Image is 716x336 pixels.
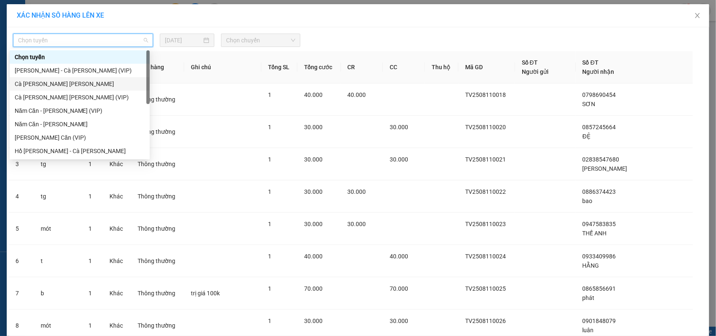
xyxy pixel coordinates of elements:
span: 0886374423 [583,188,616,195]
td: 1 [9,83,34,116]
td: Thông thường [131,148,184,180]
span: Người nhận [583,68,614,75]
span: phát [583,294,595,301]
div: Hồ Chí Minh - Cà Mau [10,144,150,158]
td: 3 [9,148,34,180]
span: 1 [89,290,92,297]
th: CC [383,51,425,83]
td: Khác [103,148,131,180]
div: [PERSON_NAME] - Cà [PERSON_NAME] (VIP) [15,66,145,75]
span: 0901848079 [583,318,616,324]
div: Cà [PERSON_NAME] [PERSON_NAME] (VIP) [15,93,145,102]
div: Hồ [PERSON_NAME] - Cà [PERSON_NAME] [15,146,145,156]
div: Cà Mau - Hồ Chí Minh (VIP) [10,91,150,104]
th: Ghi chú [184,51,261,83]
div: Cà [PERSON_NAME] [PERSON_NAME] [15,79,145,89]
td: Khác [103,213,131,245]
span: Chọn chuyến [226,34,295,47]
div: Năm Căn - Hồ Chí Minh (VIP) [10,104,150,117]
span: 1 [268,124,271,130]
td: 4 [9,180,34,213]
span: THẾ ANH [583,230,607,237]
span: TV2508110024 [465,253,506,260]
span: TV2508110025 [465,285,506,292]
td: mót [34,213,82,245]
span: 1 [89,322,92,329]
div: Hồ Chí Minh - Cà Mau (VIP) [10,64,150,77]
span: 1 [268,91,271,98]
span: TV2508110020 [465,124,506,130]
div: Năm Căn - Hồ Chí Minh [10,117,150,131]
span: Chọn tuyến [18,34,148,47]
span: 0857245664 [583,124,616,130]
td: 7 [9,277,34,310]
li: Hotline: 02839552959 [78,31,351,42]
span: 1 [268,188,271,195]
span: 0947583835 [583,221,616,227]
span: 30.000 [304,221,323,227]
span: TV2508110021 [465,156,506,163]
div: Chọn tuyến [10,50,150,64]
span: [PERSON_NAME] [583,165,627,172]
span: 30.000 [390,124,408,130]
span: bao [583,198,593,204]
b: GỬI : Trạm [PERSON_NAME] [10,61,158,75]
th: Loại hàng [131,51,184,83]
input: 11/08/2025 [165,36,202,45]
span: 30.000 [304,124,323,130]
button: Close [686,4,709,28]
span: 1 [89,225,92,232]
span: 30.000 [304,318,323,324]
span: 0798690454 [583,91,616,98]
span: TV2508110026 [465,318,506,324]
li: 26 Phó Cơ Điều, Phường 12 [78,21,351,31]
td: 2 [9,116,34,148]
td: Thông thường [131,83,184,116]
td: b [34,277,82,310]
span: XÁC NHẬN SỐ HÀNG LÊN XE [17,11,104,19]
span: Số ĐT [583,59,599,66]
span: 30.000 [348,188,366,195]
span: 1 [89,193,92,200]
td: tg [34,148,82,180]
td: Thông thường [131,245,184,277]
div: Cà Mau - Hồ Chí Minh [10,77,150,91]
span: ĐỆ [583,133,591,140]
div: Năm Căn - [PERSON_NAME] (VIP) [15,106,145,115]
td: t [34,245,82,277]
td: Thông thường [131,180,184,213]
img: logo.jpg [10,10,52,52]
td: tg [34,180,82,213]
span: luân [583,327,594,333]
span: 30.000 [390,156,408,163]
td: Thông thường [131,213,184,245]
span: 0933409986 [583,253,616,260]
td: Thông thường [131,277,184,310]
span: 30.000 [304,156,323,163]
span: TV2508110022 [465,188,506,195]
span: Người gửi [522,68,549,75]
span: trị giá 100k [191,290,220,297]
span: 1 [89,161,92,167]
th: CR [341,51,383,83]
span: 30.000 [304,188,323,195]
span: 40.000 [304,253,323,260]
span: 0865856691 [583,285,616,292]
span: 70.000 [304,285,323,292]
span: 1 [268,318,271,324]
div: [PERSON_NAME] Căn (VIP) [15,133,145,142]
th: Tổng SL [261,51,298,83]
span: 70.000 [390,285,408,292]
span: 1 [268,156,271,163]
span: TV2508110023 [465,221,506,227]
span: 40.000 [348,91,366,98]
span: 30.000 [348,221,366,227]
th: Mã GD [458,51,515,83]
span: 40.000 [304,91,323,98]
td: 5 [9,213,34,245]
td: Khác [103,180,131,213]
span: 1 [268,285,271,292]
div: Chọn tuyến [15,52,145,62]
th: Tổng cước [297,51,341,83]
span: close [694,12,701,19]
